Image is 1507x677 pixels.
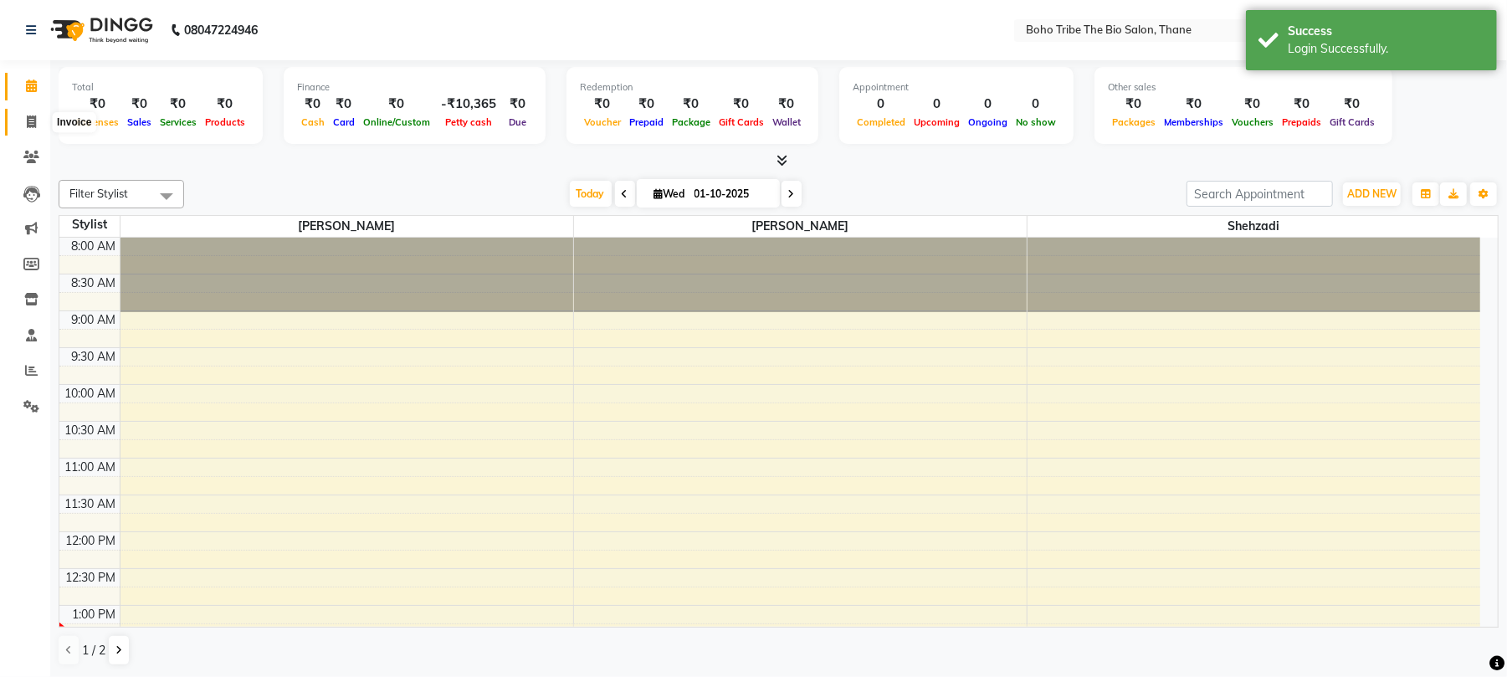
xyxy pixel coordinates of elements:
div: 8:30 AM [69,274,120,292]
span: Upcoming [910,116,964,128]
span: Online/Custom [359,116,434,128]
div: Other sales [1108,80,1379,95]
div: 0 [1012,95,1060,114]
span: [PERSON_NAME] [574,216,1027,237]
span: ADD NEW [1347,187,1397,200]
span: Gift Cards [715,116,768,128]
span: Filter Stylist [69,187,128,200]
div: ₹0 [1278,95,1325,114]
span: Gift Cards [1325,116,1379,128]
div: Login Successfully. [1288,40,1484,58]
div: ₹0 [668,95,715,114]
div: ₹0 [201,95,249,114]
div: ₹0 [1325,95,1379,114]
span: Wed [650,187,689,200]
span: Services [156,116,201,128]
div: ₹0 [123,95,156,114]
span: Petty cash [441,116,496,128]
div: Appointment [853,80,1060,95]
div: ₹0 [715,95,768,114]
div: 0 [853,95,910,114]
div: ₹0 [768,95,805,114]
span: Vouchers [1228,116,1278,128]
div: ₹0 [72,95,123,114]
span: Shehzadi [1028,216,1481,237]
div: ₹0 [329,95,359,114]
div: Total [72,80,249,95]
span: Card [329,116,359,128]
span: Voucher [580,116,625,128]
div: ₹0 [625,95,668,114]
div: 0 [910,95,964,114]
div: 11:00 AM [62,459,120,476]
div: Redemption [580,80,805,95]
div: 11:30 AM [62,495,120,513]
input: 2025-10-01 [689,182,773,207]
div: ₹0 [156,95,201,114]
span: Completed [853,116,910,128]
div: 8:00 AM [69,238,120,255]
span: Wallet [768,116,805,128]
div: Finance [297,80,532,95]
span: Prepaids [1278,116,1325,128]
div: ₹0 [503,95,532,114]
div: 10:30 AM [62,422,120,439]
div: ₹0 [1160,95,1228,114]
span: 1 / 2 [82,642,105,659]
span: Prepaid [625,116,668,128]
div: 10:00 AM [62,385,120,403]
div: 12:00 PM [63,532,120,550]
div: ₹0 [1228,95,1278,114]
div: Invoice [53,113,95,133]
div: Success [1288,23,1484,40]
span: Sales [123,116,156,128]
span: Ongoing [964,116,1012,128]
div: 12:30 PM [63,569,120,587]
span: Products [201,116,249,128]
div: Stylist [59,216,120,233]
div: ₹0 [1108,95,1160,114]
span: Today [570,181,612,207]
input: Search Appointment [1187,181,1333,207]
div: ₹0 [297,95,329,114]
div: 0 [964,95,1012,114]
div: -₹10,365 [434,95,503,114]
img: logo [43,7,157,54]
span: Packages [1108,116,1160,128]
b: 08047224946 [184,7,258,54]
span: Memberships [1160,116,1228,128]
div: ₹0 [359,95,434,114]
span: Package [668,116,715,128]
span: Due [505,116,531,128]
span: [PERSON_NAME] [120,216,573,237]
div: ₹0 [580,95,625,114]
button: ADD NEW [1343,182,1401,206]
div: 9:00 AM [69,311,120,329]
div: 9:30 AM [69,348,120,366]
span: No show [1012,116,1060,128]
span: Cash [297,116,329,128]
div: 1:00 PM [69,606,120,623]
